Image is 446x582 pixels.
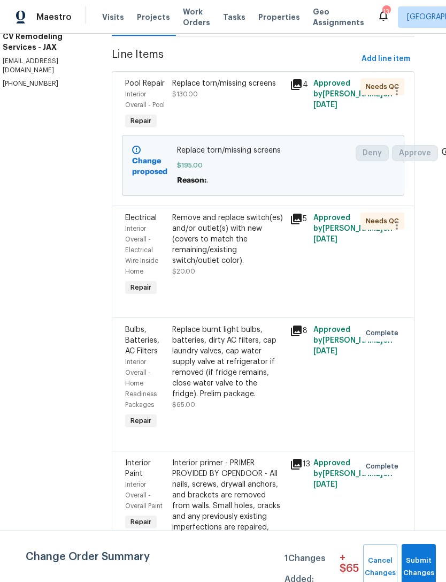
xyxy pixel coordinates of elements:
span: Repair [126,116,156,126]
span: [DATE] [313,481,337,488]
span: Cancel Changes [368,555,392,579]
span: Approved by [PERSON_NAME] on [313,326,393,355]
span: Reason: [177,177,206,184]
div: 5 [290,213,307,225]
span: Work Orders [183,6,210,28]
span: Interior Paint [125,459,151,478]
span: Bulbs, Batteries, AC Filters [125,326,159,355]
span: Repair [126,282,156,293]
div: 8 [290,324,307,337]
span: [DATE] [313,347,337,355]
span: Interior Overall - Electrical Wire Inside Home [125,225,158,275]
div: Replace torn/missing screens [172,78,283,89]
span: Needs QC [366,216,403,226]
p: [EMAIL_ADDRESS][DOMAIN_NAME] [3,57,86,75]
span: Projects [137,12,170,22]
h5: CV Remodeling Services - JAX [3,31,86,52]
span: Repair [126,517,156,527]
span: Complete [366,461,403,472]
span: Tasks [223,13,245,21]
button: Add line item [357,49,414,69]
button: Approve [392,145,438,161]
p: [PHONE_NUMBER] [3,79,86,88]
span: Interior Overall - Overall Paint [125,481,163,509]
span: $65.00 [172,402,195,408]
div: 13 [290,458,307,471]
span: Submit Changes [407,555,430,579]
span: Visits [102,12,124,22]
span: Line Items [112,49,357,69]
span: Geo Assignments [313,6,364,28]
span: Interior Overall - Pool [125,91,165,108]
b: Change proposed [132,157,167,176]
button: Deny [356,145,389,161]
span: Add line item [362,52,410,66]
div: Remove and replace switch(es) and/or outlet(s) with new (covers to match the remaining/existing s... [172,213,283,266]
div: 4 [290,78,307,91]
span: Electrical [125,214,157,222]
div: Replace burnt light bulbs, batteries, dirty AC filters, cap laundry valves, cap water supply valv... [172,324,283,399]
span: Pool Repair [125,80,165,87]
div: 13 [382,6,390,17]
span: $20.00 [172,268,195,275]
span: Interior Overall - Home Readiness Packages [125,359,157,408]
span: $130.00 [172,91,198,97]
span: Maestro [36,12,72,22]
span: . [206,177,208,184]
span: Replace torn/missing screens [177,145,350,156]
span: Approved by [PERSON_NAME] on [313,80,393,109]
span: Needs QC [366,81,403,92]
span: Properties [258,12,300,22]
span: $195.00 [177,160,350,171]
span: [DATE] [313,236,337,243]
span: Approved by [PERSON_NAME] on [313,459,393,488]
span: Repair [126,415,156,426]
span: [DATE] [313,101,337,109]
span: Complete [366,328,403,338]
span: Approved by [PERSON_NAME] on [313,214,393,243]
